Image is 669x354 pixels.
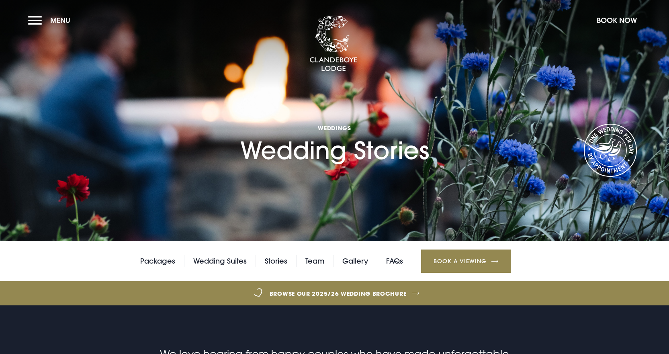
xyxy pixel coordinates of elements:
[240,124,429,132] span: Weddings
[386,255,403,267] a: FAQs
[593,12,641,29] button: Book Now
[305,255,324,267] a: Team
[265,255,287,267] a: Stories
[28,12,74,29] button: Menu
[240,80,429,165] h1: Wedding Stories
[193,255,247,267] a: Wedding Suites
[140,255,175,267] a: Packages
[421,250,511,273] a: Book a Viewing
[342,255,368,267] a: Gallery
[309,16,358,72] img: Clandeboye Lodge
[50,16,70,25] span: Menu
